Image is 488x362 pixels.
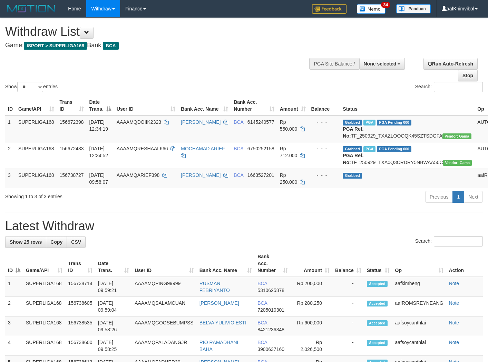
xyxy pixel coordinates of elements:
[95,316,132,336] td: [DATE] 09:58:26
[231,96,277,115] th: Bank Acc. Number: activate to sort column ascending
[60,146,84,151] span: 156672433
[50,239,62,245] span: Copy
[343,120,362,125] span: Grabbed
[257,320,267,325] span: BCA
[60,119,84,125] span: 156672398
[10,239,42,245] span: Show 25 rows
[332,277,364,297] td: -
[5,169,16,188] td: 3
[446,250,483,277] th: Action
[247,172,274,178] span: Copy 1663527201 to clipboard
[199,340,238,352] a: RIO RAMADHANI BAHA
[364,61,397,67] span: None selected
[95,277,132,297] td: [DATE] 09:59:21
[234,146,243,151] span: BCA
[367,340,388,346] span: Accepted
[65,250,95,277] th: Trans ID: activate to sort column ascending
[377,120,411,125] span: PGA Pending
[364,250,392,277] th: Status: activate to sort column ascending
[117,146,168,151] span: AAAAMQRESHAAL666
[181,172,221,178] a: [PERSON_NAME]
[396,4,431,13] img: panduan.png
[16,115,57,142] td: SUPERLIGA168
[280,172,297,185] span: Rp 250.000
[449,300,459,306] a: Note
[5,297,23,316] td: 2
[199,320,246,325] a: BELVA YULIVIO ESTI
[117,119,161,125] span: AAAAMQDOIIK2323
[434,82,483,92] input: Search:
[16,96,57,115] th: Game/API: activate to sort column ascending
[5,42,319,49] h4: Game: Bank:
[199,300,239,306] a: [PERSON_NAME]
[340,96,475,115] th: Status
[255,250,291,277] th: Bank Acc. Number: activate to sort column ascending
[309,58,359,70] div: PGA Site Balance /
[95,336,132,356] td: [DATE] 09:58:25
[178,96,231,115] th: Bank Acc. Name: activate to sort column ascending
[291,277,332,297] td: Rp 200,000
[343,173,362,179] span: Grabbed
[425,191,453,203] a: Previous
[103,42,118,50] span: BCA
[89,172,108,185] span: [DATE] 09:58:07
[65,277,95,297] td: 156738714
[449,340,459,345] a: Note
[332,316,364,336] td: -
[464,191,483,203] a: Next
[199,281,230,293] a: RUSMAN FEBRIYANTO
[257,340,267,345] span: BCA
[415,236,483,247] label: Search:
[442,133,471,139] span: Vendor URL: https://trx31.1velocity.biz
[16,142,57,169] td: SUPERLIGA168
[257,327,284,332] span: Copy 8421236348 to clipboard
[291,250,332,277] th: Amount: activate to sort column ascending
[423,58,478,70] a: Run Auto-Refresh
[181,119,221,125] a: [PERSON_NAME]
[87,96,114,115] th: Date Trans.: activate to sort column descending
[132,297,197,316] td: AAAAMQSALAMCUAN
[392,316,446,336] td: aafsoycanthlai
[23,336,65,356] td: SUPERLIGA168
[415,82,483,92] label: Search:
[132,277,197,297] td: AAAAMQPING99999
[60,172,84,178] span: 156738727
[65,336,95,356] td: 156738600
[23,277,65,297] td: SUPERLIGA168
[332,250,364,277] th: Balance: activate to sort column ascending
[392,336,446,356] td: aafsoycanthlai
[132,336,197,356] td: AAAAMQPALADANGJR
[343,153,363,165] b: PGA Ref. No:
[332,297,364,316] td: -
[114,96,178,115] th: User ID: activate to sort column ascending
[5,336,23,356] td: 4
[280,119,297,132] span: Rp 550.000
[291,297,332,316] td: Rp 280,250
[5,219,483,233] h1: Latest Withdraw
[89,146,108,158] span: [DATE] 12:34:52
[5,236,46,248] a: Show 25 rows
[95,297,132,316] td: [DATE] 09:59:04
[257,307,284,313] span: Copy 7205010301 to clipboard
[5,277,23,297] td: 1
[392,250,446,277] th: Op: activate to sort column ascending
[247,119,274,125] span: Copy 6145240577 to clipboard
[71,239,81,245] span: CSV
[5,82,58,92] label: Show entries
[65,297,95,316] td: 156738605
[312,4,347,14] img: Feedback.jpg
[377,146,411,152] span: PGA Pending
[132,316,197,336] td: AAAAMQGOOSEBUMPSS
[67,236,86,248] a: CSV
[234,172,243,178] span: BCA
[181,146,225,151] a: MOCHAMAD ARIEF
[449,281,459,286] a: Note
[332,336,364,356] td: -
[291,316,332,336] td: Rp 600,000
[291,336,332,356] td: Rp 2,026,500
[277,96,309,115] th: Amount: activate to sort column ascending
[311,119,338,125] div: - - -
[5,142,16,169] td: 2
[257,300,267,306] span: BCA
[5,3,58,14] img: MOTION_logo.png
